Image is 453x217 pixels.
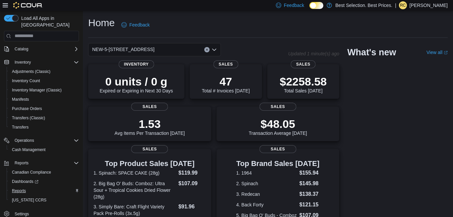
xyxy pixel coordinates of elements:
[15,60,31,65] span: Inventory
[9,86,79,94] span: Inventory Manager (Classic)
[288,51,339,56] p: Updated 1 minute(s) ago
[94,180,176,200] dt: 2. Big Bag O' Buds: Comboz: Ultra Sour + Tropical Cookies Dried Flower (28g)
[284,2,304,9] span: Feedback
[400,1,406,9] span: RC
[12,159,79,167] span: Reports
[213,60,238,68] span: Sales
[426,50,448,55] a: View allExternal link
[92,45,155,53] span: NEW-5-[STREET_ADDRESS]
[249,117,307,131] p: $48.05
[12,136,37,144] button: Operations
[7,76,82,85] button: Inventory Count
[236,170,296,176] dt: 1. 1964
[7,85,82,95] button: Inventory Manager (Classic)
[12,170,51,175] span: Canadian Compliance
[236,160,319,168] h3: Top Brand Sales [DATE]
[12,188,26,193] span: Reports
[88,16,115,29] h1: Home
[444,51,448,55] svg: External link
[9,95,32,103] a: Manifests
[9,68,79,76] span: Adjustments (Classic)
[9,146,48,154] a: Cash Management
[7,104,82,113] button: Purchase Orders
[119,18,152,31] a: Feedback
[12,78,40,83] span: Inventory Count
[119,60,154,68] span: Inventory
[9,77,79,85] span: Inventory Count
[280,75,327,93] div: Total Sales [DATE]
[9,68,53,76] a: Adjustments (Classic)
[212,47,217,52] button: Open list of options
[178,203,206,211] dd: $91.96
[9,105,79,113] span: Purchase Orders
[7,195,82,205] button: [US_STATE] CCRS
[9,168,79,176] span: Canadian Compliance
[259,103,296,111] span: Sales
[12,69,50,74] span: Adjustments (Classic)
[347,47,396,58] h2: What's new
[1,44,82,54] button: Catalog
[15,46,28,52] span: Catalog
[131,145,168,153] span: Sales
[7,67,82,76] button: Adjustments (Classic)
[309,2,323,9] input: Dark Mode
[178,169,206,177] dd: $119.99
[1,136,82,145] button: Operations
[7,168,82,177] button: Canadian Compliance
[9,114,48,122] a: Transfers (Classic)
[94,203,176,217] dt: 3. Simply Bare: Craft Flight Variety Pack Pre-Rolls (3x.5g)
[12,45,79,53] span: Catalog
[299,190,320,198] dd: $138.37
[7,145,82,154] button: Cash Management
[9,196,49,204] a: [US_STATE] CCRS
[7,95,82,104] button: Manifests
[335,1,392,9] p: Best Selection. Best Prices.
[7,113,82,123] button: Transfers (Classic)
[15,211,29,217] span: Settings
[299,180,320,188] dd: $145.98
[94,170,176,176] dt: 1. Spinach: SPACE CAKE (28g)
[12,58,79,66] span: Inventory
[7,123,82,132] button: Transfers
[299,201,320,209] dd: $121.15
[202,75,250,93] div: Total # Invoices [DATE]
[12,115,45,121] span: Transfers (Classic)
[9,95,79,103] span: Manifests
[9,187,79,195] span: Reports
[236,201,296,208] dt: 4. Back Forty
[131,103,168,111] span: Sales
[410,1,448,9] p: [PERSON_NAME]
[9,123,79,131] span: Transfers
[9,168,54,176] a: Canadian Compliance
[9,86,64,94] a: Inventory Manager (Classic)
[395,1,396,9] p: |
[291,60,316,68] span: Sales
[12,136,79,144] span: Operations
[114,117,185,131] p: 1.53
[236,180,296,187] dt: 2. Spinach
[12,58,33,66] button: Inventory
[12,159,31,167] button: Reports
[12,87,62,93] span: Inventory Manager (Classic)
[100,75,173,93] div: Expired or Expiring in Next 30 Days
[1,58,82,67] button: Inventory
[9,196,79,204] span: Washington CCRS
[9,178,79,186] span: Dashboards
[259,145,296,153] span: Sales
[12,106,42,111] span: Purchase Orders
[9,123,31,131] a: Transfers
[9,105,45,113] a: Purchase Orders
[19,15,79,28] span: Load All Apps in [GEOGRAPHIC_DATA]
[15,160,29,166] span: Reports
[12,45,31,53] button: Catalog
[12,125,29,130] span: Transfers
[100,75,173,88] p: 0 units / 0 g
[9,146,79,154] span: Cash Management
[249,117,307,136] div: Transaction Average [DATE]
[12,179,38,184] span: Dashboards
[12,97,29,102] span: Manifests
[280,75,327,88] p: $2258.58
[202,75,250,88] p: 47
[399,1,407,9] div: Robert Crawford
